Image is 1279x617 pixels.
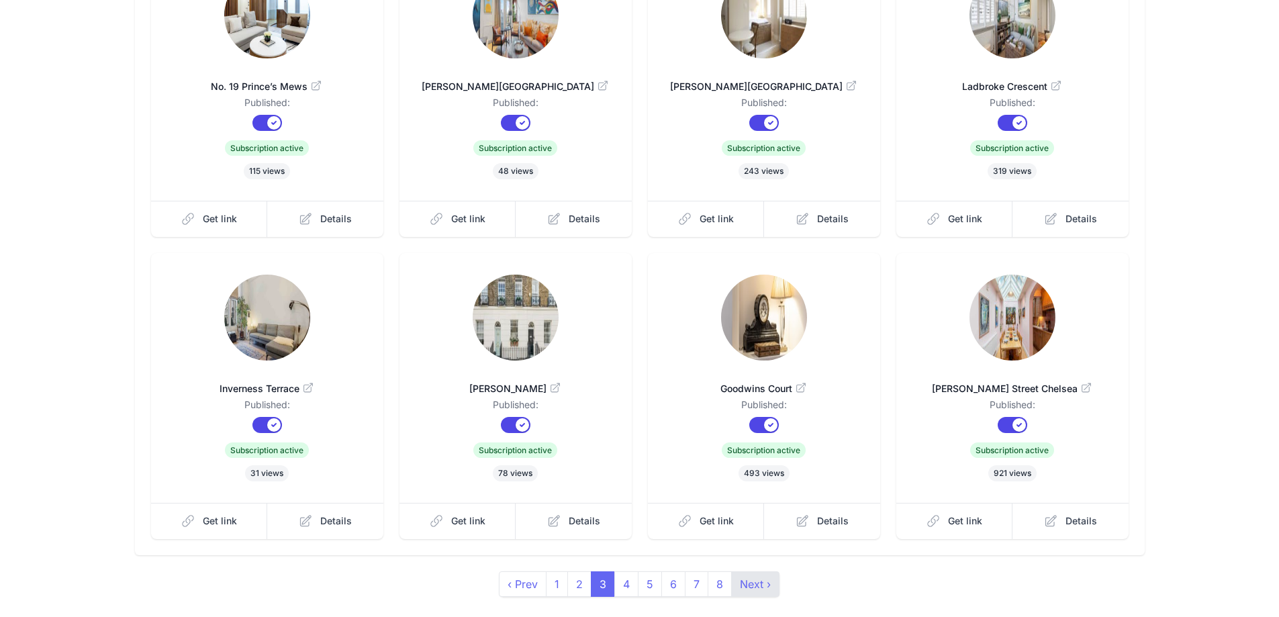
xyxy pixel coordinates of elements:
dd: Published: [421,398,610,417]
a: [PERSON_NAME] [421,366,610,398]
a: [PERSON_NAME] Street Chelsea [918,366,1107,398]
a: Get link [896,503,1013,539]
a: Get link [151,201,268,237]
a: Details [1012,201,1129,237]
span: Details [320,514,352,528]
a: Details [516,503,632,539]
span: [PERSON_NAME] [421,382,610,395]
dd: Published: [421,96,610,115]
span: Goodwins Court [669,382,859,395]
span: 48 views [493,163,538,179]
span: 115 views [244,163,290,179]
span: Details [320,212,352,226]
span: [PERSON_NAME][GEOGRAPHIC_DATA] [421,80,610,93]
a: Details [516,201,632,237]
dd: Published: [669,398,859,417]
span: Subscription active [225,442,309,458]
span: Subscription active [970,140,1054,156]
span: 319 views [988,163,1037,179]
span: Subscription active [473,140,557,156]
a: [PERSON_NAME][GEOGRAPHIC_DATA] [669,64,859,96]
span: Details [1065,514,1097,528]
a: 5 [638,571,662,597]
span: 31 views [245,465,289,481]
span: Details [817,212,849,226]
dd: Published: [918,398,1107,417]
a: 6 [661,571,685,597]
a: Get link [648,503,765,539]
span: [PERSON_NAME] Street Chelsea [918,382,1107,395]
a: Get link [648,201,765,237]
dd: Published: [669,96,859,115]
span: Subscription active [970,442,1054,458]
span: 493 views [739,465,790,481]
dd: Published: [173,398,362,417]
span: 243 views [739,163,789,179]
dd: Published: [918,96,1107,115]
span: Subscription active [473,442,557,458]
a: Details [267,503,383,539]
span: Subscription active [722,442,806,458]
a: 2 [567,571,591,597]
a: 1 [546,571,568,597]
span: [PERSON_NAME][GEOGRAPHIC_DATA] [669,80,859,93]
span: Subscription active [225,140,309,156]
a: Details [764,201,880,237]
span: Get link [451,212,485,226]
span: Inverness Terrace [173,382,362,395]
span: Get link [700,212,734,226]
a: [PERSON_NAME][GEOGRAPHIC_DATA] [421,64,610,96]
dd: Published: [173,96,362,115]
a: No. 19 Prince’s Mews [173,64,362,96]
a: Get link [151,503,268,539]
span: Get link [451,514,485,528]
img: 8yy83w9uj3y9fnlmk5k3e80u5dk4 [721,275,807,361]
span: Get link [203,212,237,226]
img: gqzuexm4pvf69qowqulgatj7wa4u [224,275,310,361]
span: Details [817,514,849,528]
a: 8 [708,571,732,597]
a: Get link [896,201,1013,237]
span: Details [569,514,600,528]
span: 3 [591,571,615,597]
span: Details [569,212,600,226]
a: 4 [614,571,638,597]
span: Ladbroke Crescent [918,80,1107,93]
span: No. 19 Prince’s Mews [173,80,362,93]
a: Details [267,201,383,237]
a: previous [499,571,547,597]
img: 3s57acruo601sq510k2ngr2dsb80 [473,275,559,361]
a: Details [764,503,880,539]
a: Get link [399,503,516,539]
span: Get link [203,514,237,528]
a: Inverness Terrace [173,366,362,398]
a: Ladbroke Crescent [918,64,1107,96]
a: Get link [399,201,516,237]
span: Get link [948,212,982,226]
a: Details [1012,503,1129,539]
span: Subscription active [722,140,806,156]
span: 78 views [493,465,538,481]
a: Goodwins Court [669,366,859,398]
nav: pager [500,571,779,597]
span: Get link [948,514,982,528]
span: Get link [700,514,734,528]
span: Details [1065,212,1097,226]
a: next [731,571,779,597]
span: 921 views [988,465,1037,481]
img: wq8sw0j47qm6nw759ko380ndfzun [969,275,1055,361]
a: 7 [685,571,708,597]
